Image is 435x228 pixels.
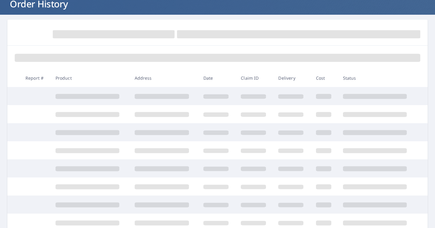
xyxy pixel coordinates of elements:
[130,69,198,87] th: Address
[198,69,236,87] th: Date
[311,69,338,87] th: Cost
[51,69,130,87] th: Product
[273,69,311,87] th: Delivery
[21,69,51,87] th: Report #
[236,69,273,87] th: Claim ID
[338,69,417,87] th: Status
